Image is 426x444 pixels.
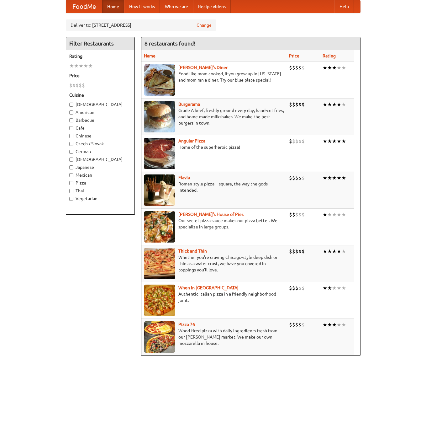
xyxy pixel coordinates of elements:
[82,82,85,89] li: $
[298,321,302,328] li: $
[302,285,305,292] li: $
[69,92,131,98] h5: Cuisine
[323,211,327,218] li: ★
[323,248,327,255] li: ★
[337,285,341,292] li: ★
[327,174,332,181] li: ★
[302,138,305,145] li: $
[144,144,284,150] p: Home of the superheroic pizza!
[327,64,332,71] li: ★
[323,285,327,292] li: ★
[292,321,295,328] li: $
[323,321,327,328] li: ★
[337,248,341,255] li: ★
[69,181,73,185] input: Pizza
[69,103,73,107] input: [DEMOGRAPHIC_DATA]
[334,0,354,13] a: Help
[295,285,298,292] li: $
[178,322,195,327] a: Pizza 76
[292,248,295,255] li: $
[295,211,298,218] li: $
[337,211,341,218] li: ★
[298,101,302,108] li: $
[178,249,207,254] a: Thick and Thin
[144,321,175,353] img: pizza76.jpg
[289,138,292,145] li: $
[66,19,216,31] div: Deliver to: [STREET_ADDRESS]
[341,101,346,108] li: ★
[337,321,341,328] li: ★
[302,211,305,218] li: $
[341,248,346,255] li: ★
[292,174,295,181] li: $
[289,101,292,108] li: $
[69,165,73,169] input: Japanese
[292,211,295,218] li: $
[69,148,131,155] label: German
[74,62,79,69] li: ★
[197,22,212,28] a: Change
[327,321,332,328] li: ★
[69,53,131,59] h5: Rating
[69,188,131,194] label: Thai
[289,321,292,328] li: $
[79,62,83,69] li: ★
[69,180,131,186] label: Pizza
[69,117,131,123] label: Barbecue
[332,101,337,108] li: ★
[341,64,346,71] li: ★
[102,0,124,13] a: Home
[144,328,284,346] p: Wood-fired pizza with daily ingredients fresh from our [PERSON_NAME] market. We make our own mozz...
[289,64,292,71] li: $
[327,285,332,292] li: ★
[144,181,284,193] p: Roman-style pizza -- square, the way the gods intended.
[332,321,337,328] li: ★
[332,248,337,255] li: ★
[292,64,295,71] li: $
[69,164,131,170] label: Japanese
[298,248,302,255] li: $
[178,175,190,180] a: Flavia
[69,197,73,201] input: Vegetarian
[144,217,284,230] p: Our secret pizza sauce makes our pizza better. We specialize in large groups.
[144,71,284,83] p: Food like mom cooked, if you grew up in [US_STATE] and mom ran a diner. Try our blue plate special!
[298,138,302,145] li: $
[79,82,82,89] li: $
[323,64,327,71] li: ★
[295,248,298,255] li: $
[298,211,302,218] li: $
[66,0,102,13] a: FoodMe
[323,101,327,108] li: ★
[341,285,346,292] li: ★
[302,174,305,181] li: $
[69,82,72,89] li: $
[292,138,295,145] li: $
[337,64,341,71] li: ★
[332,211,337,218] li: ★
[69,134,73,138] input: Chinese
[69,133,131,139] label: Chinese
[145,40,195,46] ng-pluralize: 8 restaurants found!
[292,101,295,108] li: $
[69,142,73,146] input: Czech / Slovak
[295,101,298,108] li: $
[69,189,73,193] input: Thai
[83,62,88,69] li: ★
[323,174,327,181] li: ★
[302,321,305,328] li: $
[298,64,302,71] li: $
[341,211,346,218] li: ★
[178,138,205,143] a: Angular Pizza
[69,150,73,154] input: German
[332,138,337,145] li: ★
[178,285,239,290] b: When in [GEOGRAPHIC_DATA]
[337,101,341,108] li: ★
[72,82,76,89] li: $
[327,138,332,145] li: ★
[178,212,244,217] b: [PERSON_NAME]'s House of Pies
[69,158,73,162] input: [DEMOGRAPHIC_DATA]
[332,174,337,181] li: ★
[295,174,298,181] li: $
[144,107,284,126] p: Grade A beef, freshly ground every day, hand-cut fries, and home-made milkshakes. We make the bes...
